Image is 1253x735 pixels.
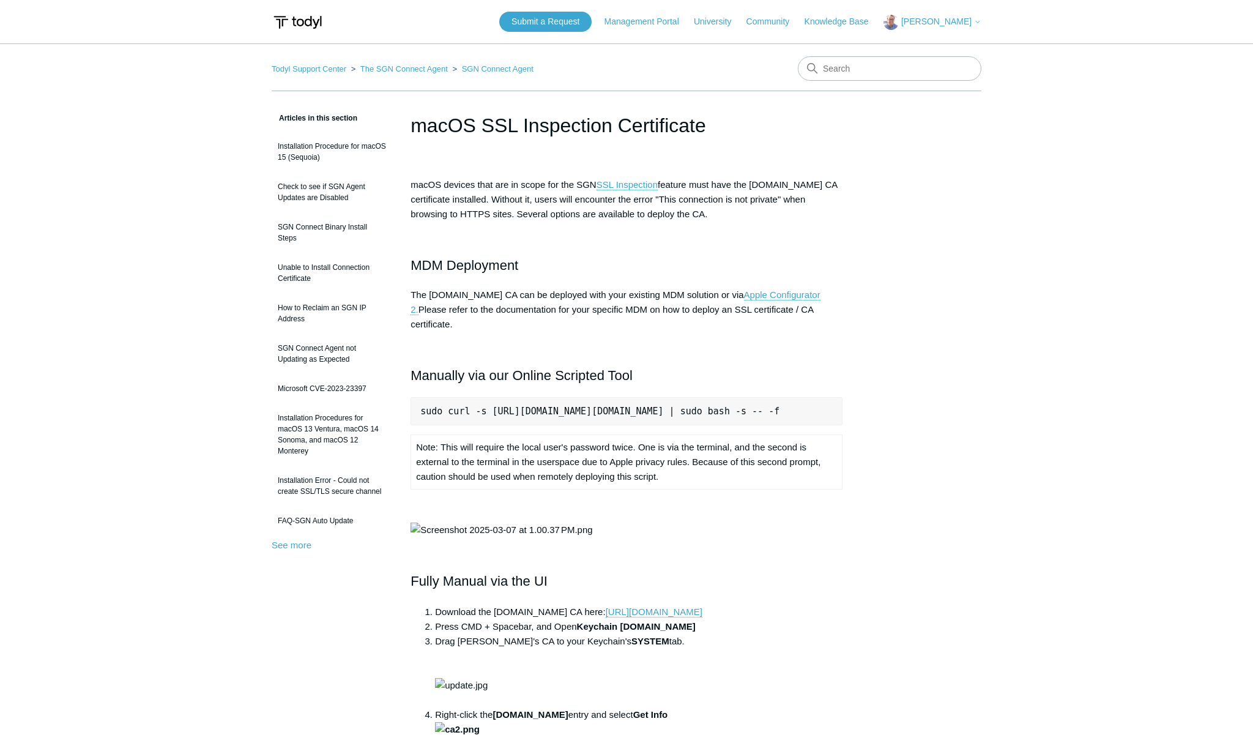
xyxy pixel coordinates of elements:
strong: SYSTEM [631,636,669,646]
img: update.jpg [435,678,488,693]
a: Submit a Request [499,12,592,32]
li: SGN Connect Agent [450,64,533,73]
p: The [DOMAIN_NAME] CA can be deployed with your existing MDM solution or via Please refer to the d... [411,288,842,332]
img: Todyl Support Center Help Center home page [272,11,324,34]
a: SSL Inspection [597,179,658,190]
li: Todyl Support Center [272,64,349,73]
a: How to Reclaim an SGN IP Address [272,296,392,330]
a: Installation Error - Could not create SSL/TLS secure channel [272,469,392,503]
a: SGN Connect Agent [462,64,534,73]
a: The SGN Connect Agent [360,64,448,73]
input: Search [798,56,981,81]
a: Unable to Install Connection Certificate [272,256,392,290]
a: SGN Connect Binary Install Steps [272,215,392,250]
li: The SGN Connect Agent [349,64,450,73]
strong: Keychain [DOMAIN_NAME] [577,621,696,632]
strong: [DOMAIN_NAME] [493,709,568,720]
h2: MDM Deployment [411,255,842,276]
a: SGN Connect Agent not Updating as Expected [272,337,392,371]
span: Articles in this section [272,114,357,122]
a: University [694,15,743,28]
a: [URL][DOMAIN_NAME] [606,606,702,617]
li: Press CMD + Spacebar, and Open [435,619,842,634]
p: macOS devices that are in scope for the SGN feature must have the [DOMAIN_NAME] CA certificate in... [411,177,842,222]
a: Check to see if SGN Agent Updates are Disabled [272,175,392,209]
a: Microsoft CVE-2023-23397 [272,377,392,400]
a: See more [272,540,311,550]
a: Management Portal [604,15,691,28]
a: Installation Procedure for macOS 15 (Sequoia) [272,135,392,169]
li: Drag [PERSON_NAME]'s CA to your Keychain's tab. [435,634,842,707]
span: [PERSON_NAME] [901,17,972,26]
a: Community [746,15,802,28]
a: Apple Configurator 2. [411,289,820,315]
h2: Fully Manual via the UI [411,570,842,592]
li: Download the [DOMAIN_NAME] CA here: [435,605,842,619]
a: Todyl Support Center [272,64,346,73]
td: Note: This will require the local user's password twice. One is via the terminal, and the second ... [411,435,842,490]
a: Installation Procedures for macOS 13 Ventura, macOS 14 Sonoma, and macOS 12 Monterey [272,406,392,463]
a: Knowledge Base [805,15,881,28]
h1: macOS SSL Inspection Certificate [411,111,842,140]
a: FAQ-SGN Auto Update [272,509,392,532]
pre: sudo curl -s [URL][DOMAIN_NAME][DOMAIN_NAME] | sudo bash -s -- -f [411,397,842,425]
button: [PERSON_NAME] [883,15,981,30]
img: Screenshot 2025-03-07 at 1.00.37 PM.png [411,523,592,537]
strong: Get Info [435,709,667,734]
h2: Manually via our Online Scripted Tool [411,365,842,386]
